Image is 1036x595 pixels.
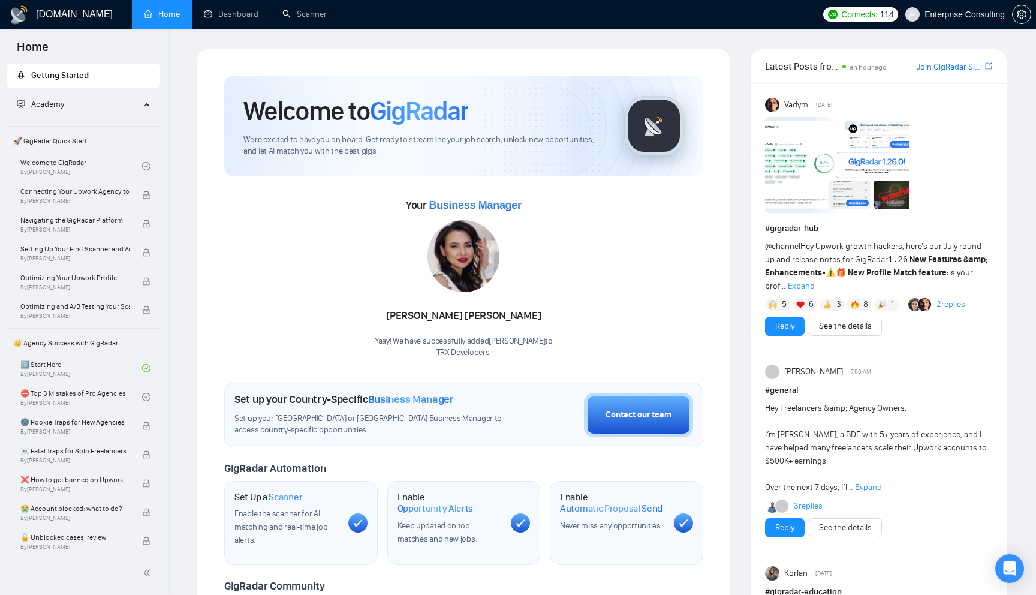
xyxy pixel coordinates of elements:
[20,214,130,226] span: Navigating the GigRadar Platform
[144,9,180,19] a: homeHome
[584,393,693,437] button: Contact our team
[796,300,805,309] img: ❤️
[908,298,921,311] img: Alex B
[20,300,130,312] span: Optimizing and A/B Testing Your Scanner for Better Results
[17,71,25,79] span: rocket
[31,70,89,80] span: Getting Started
[765,518,805,537] button: Reply
[836,299,841,311] span: 3
[397,503,474,515] span: Opportunity Alerts
[936,299,965,311] a: 2replies
[794,500,823,512] a: 3replies
[243,134,605,157] span: We're excited to have you on board. Get ready to streamline your job search, unlock new opportuni...
[142,393,150,401] span: check-circle
[826,268,836,278] span: ⚠️
[8,129,159,153] span: 🚀 GigRadar Quick Start
[17,99,64,109] span: Academy
[985,61,992,72] a: export
[765,566,779,581] img: Korlan
[784,98,808,112] span: Vadym
[624,96,684,156] img: gigradar-logo.png
[10,5,29,25] img: logo
[8,331,159,355] span: 👑 Agency Success with GigRadar
[224,462,326,475] span: GigRadar Automation
[142,508,150,516] span: lock
[20,543,130,551] span: By [PERSON_NAME]
[1013,10,1031,19] span: setting
[765,403,987,492] span: Hey Freelancers &amp; Agency Owners, I’m [PERSON_NAME], a BDE with 5+ years of experience, and I ...
[375,336,553,359] div: Yaay! We have successfully added [PERSON_NAME] to
[863,299,868,311] span: 8
[429,199,521,211] span: Business Manager
[142,537,150,545] span: lock
[370,95,468,127] span: GigRadar
[142,220,150,228] span: lock
[142,162,150,170] span: check-circle
[784,365,843,378] span: [PERSON_NAME]
[7,64,160,88] li: Getting Started
[234,509,327,545] span: Enable the scanner for AI matching and real-time job alerts.
[765,241,989,291] span: Hey Upwork growth hackers, here's our July round-up and release notes for GigRadar • is your prof...
[397,521,477,544] span: Keep updated on top matches and new jobs.
[765,98,779,112] img: Vadym
[819,521,872,534] a: See the details
[878,300,886,309] img: 🎉
[142,248,150,257] span: lock
[142,364,150,372] span: check-circle
[20,416,130,428] span: 🌚 Rookie Traps for New Agencies
[142,277,150,286] span: lock
[809,299,814,311] span: 6
[775,320,794,333] a: Reply
[204,9,258,19] a: dashboardDashboard
[143,567,155,579] span: double-left
[816,100,832,110] span: [DATE]
[809,317,882,336] button: See the details
[20,445,130,457] span: ☠️ Fatal Traps for Solo Freelancers
[891,299,894,311] span: 1
[20,428,130,435] span: By [PERSON_NAME]
[31,99,64,109] span: Academy
[809,518,882,537] button: See the details
[985,61,992,71] span: export
[20,312,130,320] span: By [PERSON_NAME]
[606,408,671,422] div: Contact our team
[828,10,838,19] img: upwork-logo.png
[880,8,893,21] span: 114
[841,8,877,21] span: Connects:
[142,450,150,459] span: lock
[1012,10,1031,19] a: setting
[282,9,327,19] a: searchScanner
[765,317,805,336] button: Reply
[855,482,882,492] span: Expand
[765,59,839,74] span: Latest Posts from the GigRadar Community
[788,281,815,291] span: Expand
[775,521,794,534] a: Reply
[20,272,130,284] span: Optimizing Your Upwork Profile
[560,521,662,531] span: Never miss any opportunities.
[20,384,142,410] a: ⛔ Top 3 Mistakes of Pro AgenciesBy[PERSON_NAME]
[560,491,664,515] h1: Enable
[20,486,130,493] span: By [PERSON_NAME]
[142,422,150,430] span: lock
[142,191,150,199] span: lock
[20,226,130,233] span: By [PERSON_NAME]
[142,306,150,314] span: lock
[917,61,983,74] a: Join GigRadar Slack Community
[17,100,25,108] span: fund-projection-screen
[20,515,130,522] span: By [PERSON_NAME]
[20,243,130,255] span: Setting Up Your First Scanner and Auto-Bidder
[224,579,325,593] span: GigRadar Community
[243,95,468,127] h1: Welcome to
[20,457,130,464] span: By [PERSON_NAME]
[397,491,502,515] h1: Enable
[7,38,58,64] span: Home
[375,347,553,359] p: TRX Developers .
[836,268,846,278] span: 🎁
[234,393,454,406] h1: Set up your Country-Specific
[850,63,887,71] span: an hour ago
[20,531,130,543] span: 🔓 Unblocked cases: review
[142,479,150,488] span: lock
[765,241,800,251] span: @channel
[20,474,130,486] span: ❌ How to get banned on Upwork
[20,185,130,197] span: Connecting Your Upwork Agency to GigRadar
